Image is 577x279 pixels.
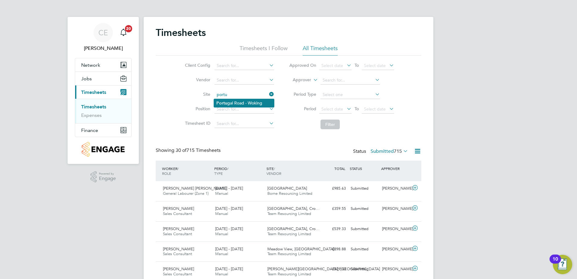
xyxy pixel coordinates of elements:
span: / [227,166,228,171]
div: Submitted [348,244,380,254]
span: Borne Resourcing Limited [267,191,312,196]
span: 715 Timesheets [176,147,221,153]
input: Search for... [215,76,274,85]
span: [DATE] - [DATE] [215,206,243,211]
input: Search for... [215,62,274,70]
span: Manual [215,211,228,216]
div: £539.33 [317,264,348,274]
div: Submitted [348,184,380,194]
div: Showing [156,147,222,154]
span: Team Resourcing Limited [267,271,311,277]
span: VENDOR [266,171,281,176]
a: 20 [117,23,129,42]
div: £359.55 [317,204,348,214]
b: Portu [216,101,227,106]
span: Manual [215,191,228,196]
span: [PERSON_NAME][GEOGRAPHIC_DATA], [GEOGRAPHIC_DATA] [267,266,380,271]
span: Conor Edwards [75,45,132,52]
div: Status [353,147,409,156]
span: TOTAL [334,166,345,171]
span: To [353,105,361,113]
input: Select one [320,91,380,99]
a: Powered byEngage [91,171,116,183]
li: gal Road - Woking [214,99,274,107]
span: [DATE] - [DATE] [215,186,243,191]
li: All Timesheets [303,45,338,56]
a: Expenses [81,112,102,118]
span: Finance [81,127,98,133]
div: SITE [265,163,317,179]
input: Search for... [215,91,274,99]
span: Sales Consultant [163,231,192,236]
label: Timesheet ID [183,120,210,126]
span: [PERSON_NAME] [163,266,194,271]
span: Manual [215,231,228,236]
label: Period Type [289,91,316,97]
label: Approved On [289,63,316,68]
label: Approver [284,77,311,83]
span: Powered by [99,171,116,176]
span: Select date [364,106,386,112]
a: Timesheets [81,104,106,110]
div: PERIOD [213,163,265,179]
div: STATUS [348,163,380,174]
span: Select date [321,63,343,68]
span: Team Resourcing Limited [267,231,311,236]
div: [PERSON_NAME] [380,224,411,234]
span: Team Resourcing Limited [267,211,311,216]
div: [PERSON_NAME] [380,184,411,194]
img: countryside-properties-logo-retina.png [82,142,124,157]
div: Submitted [348,224,380,234]
span: Select date [364,63,386,68]
div: WORKER [161,163,213,179]
span: Sales Consultant [163,211,192,216]
button: Open Resource Center, 10 new notifications [553,255,572,274]
label: Client Config [183,63,210,68]
span: Sales Consultant [163,251,192,256]
span: [DATE] - [DATE] [215,266,243,271]
span: Select date [321,106,343,112]
span: To [353,61,361,69]
span: [DATE] - [DATE] [215,246,243,252]
button: Filter [320,120,340,129]
span: General Labourer (Zone 1) [163,191,209,196]
span: Timesheets [81,89,106,95]
span: [PERSON_NAME] [163,206,194,211]
div: APPROVER [380,163,411,174]
button: Jobs [75,72,131,85]
button: Network [75,58,131,72]
span: [GEOGRAPHIC_DATA], Cro… [267,206,320,211]
button: Timesheets [75,85,131,99]
span: / [274,166,275,171]
span: [PERSON_NAME] [PERSON_NAME] [163,186,226,191]
span: Manual [215,271,228,277]
span: Jobs [81,76,92,82]
span: Manual [215,251,228,256]
span: 715 [394,148,402,154]
h2: Timesheets [156,27,206,39]
span: ROLE [162,171,171,176]
span: Team Resourcing Limited [267,251,311,256]
label: Vendor [183,77,210,82]
div: 10 [553,259,558,267]
div: Submitted [348,204,380,214]
label: Site [183,91,210,97]
span: [PERSON_NAME] [163,246,194,252]
span: Network [81,62,100,68]
span: [DATE] - [DATE] [215,226,243,231]
span: 30 of [176,147,186,153]
span: [GEOGRAPHIC_DATA] [267,186,307,191]
span: Sales Consultant [163,271,192,277]
div: £539.33 [317,224,348,234]
span: [GEOGRAPHIC_DATA], Cro… [267,226,320,231]
span: [PERSON_NAME] [163,226,194,231]
span: Engage [99,176,116,181]
input: Search for... [320,76,380,85]
span: 20 [125,25,132,32]
div: [PERSON_NAME] [380,264,411,274]
label: Position [183,106,210,111]
div: Submitted [348,264,380,274]
li: Timesheets I Follow [240,45,288,56]
span: Meadow View, [GEOGRAPHIC_DATA]… [267,246,338,252]
label: Submitted [371,148,408,154]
